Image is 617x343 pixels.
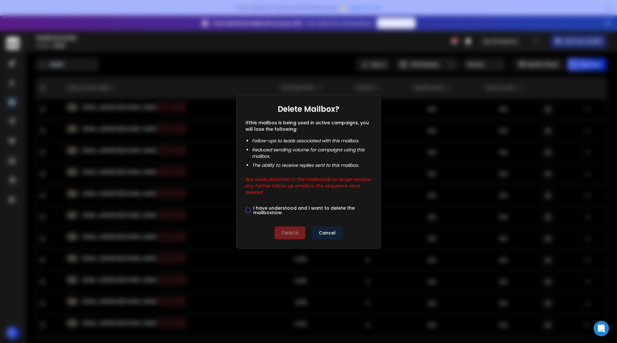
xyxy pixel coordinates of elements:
li: Follow-ups to leads associated with this mailbox . [252,138,371,144]
p: If this mailbox is being used in active campaigns, you will lose the following: [246,119,371,132]
h1: Delete Mailbox? [278,104,339,114]
p: Any leads attached to this mailbox will no longer receive any further follow-up emails in the seq... [246,174,371,195]
li: The ability to receive replies sent to this mailbox . [252,162,371,168]
li: Reduced sending volume for campaigns using this mailbox . [252,147,371,159]
label: I have understood and I want to delete the mailbox now. [253,206,371,215]
button: Cancel [312,226,343,239]
button: Delete [274,226,305,239]
div: Open Intercom Messenger [594,321,609,336]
